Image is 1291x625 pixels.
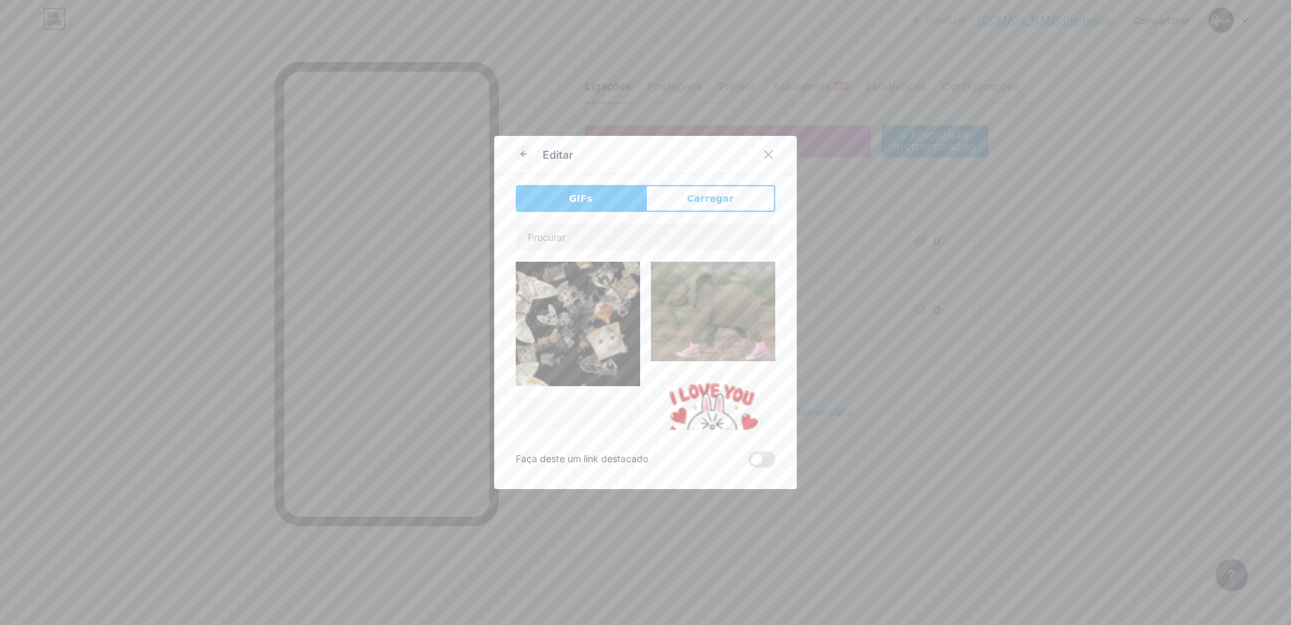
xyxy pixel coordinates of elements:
[645,185,775,212] button: Carregar
[516,397,640,521] img: Gihpy
[687,193,734,204] font: Carregar
[516,185,645,212] button: GIFs
[516,223,775,250] input: Procurar
[651,262,775,361] img: Gihpy
[651,372,775,479] img: Gihpy
[569,193,592,204] font: GIFs
[543,148,573,161] font: Editar
[516,453,648,464] font: Faça deste um link destacado
[516,262,640,386] img: Gihpy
